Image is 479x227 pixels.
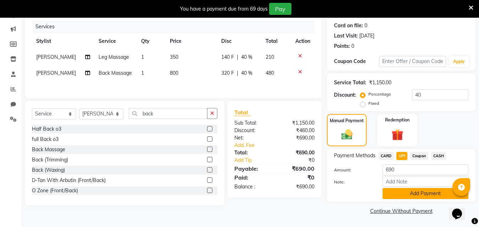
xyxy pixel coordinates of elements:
span: Back Massage [99,70,132,76]
th: Qty [137,33,165,49]
span: | [237,69,238,77]
label: Note: [329,179,377,185]
div: ₹690.00 [274,149,320,157]
span: 480 [266,70,274,76]
div: full Back o3 [32,136,59,143]
div: Total: [229,149,274,157]
label: Manual Payment [330,118,364,124]
span: 40 % [241,69,252,77]
div: Half Back o3 [32,125,61,133]
div: 0 [364,22,367,29]
span: Coupon [410,152,428,160]
div: Back (Waxing) [32,166,65,174]
input: Add Note [383,176,468,187]
div: Net: [229,134,274,142]
div: ₹690.00 [274,134,320,142]
th: Service [94,33,137,49]
th: Action [291,33,314,49]
div: Service Total: [334,79,366,86]
div: ₹0 [282,157,320,164]
label: Redemption [385,117,410,123]
input: Search or Scan [129,108,207,119]
div: Last Visit: [334,32,358,40]
div: Back Massage [32,146,65,153]
span: UPI [396,152,407,160]
a: Continue Without Payment [328,208,474,215]
span: CARD [378,152,394,160]
span: [PERSON_NAME] [36,70,76,76]
th: Price [166,33,217,49]
span: [PERSON_NAME] [36,54,76,60]
div: D-Tan With Arbutin (Front/Back) [32,177,106,184]
a: Add. Fee [229,142,320,149]
span: Total [234,109,251,116]
div: Discount: [229,127,274,134]
label: Fixed [368,100,379,107]
div: ₹1,150.00 [369,79,391,86]
span: 140 F [221,53,234,61]
span: | [237,53,238,61]
span: 1 [141,54,144,60]
span: 1 [141,70,144,76]
span: Leg Massage [99,54,129,60]
div: [DATE] [359,32,374,40]
div: 0 [351,42,354,50]
span: 320 F [221,69,234,77]
th: Stylist [32,33,94,49]
iframe: chat widget [449,199,472,220]
input: Amount [383,164,468,175]
div: Sub Total: [229,119,274,127]
span: 210 [266,54,274,60]
button: Add Payment [383,188,468,199]
a: Add Tip [229,157,282,164]
div: You have a payment due from 69 days [180,5,268,13]
div: ₹690.00 [274,164,320,173]
div: Points: [334,42,350,50]
span: 800 [170,70,178,76]
span: 350 [170,54,178,60]
img: _gift.svg [388,127,407,142]
button: Pay [269,3,291,15]
div: Services [33,20,320,33]
div: ₹690.00 [274,183,320,191]
input: Enter Offer / Coupon Code [379,56,446,67]
img: _cash.svg [338,128,356,141]
span: Payment Methods [334,152,375,159]
div: ₹1,150.00 [274,119,320,127]
div: Balance : [229,183,274,191]
div: Coupon Code [334,58,379,65]
span: CASH [431,152,446,160]
button: Apply [449,56,469,67]
div: Discount: [334,91,356,99]
div: Paid: [229,173,274,182]
label: Percentage [368,91,391,97]
div: Back (Trimming) [32,156,68,164]
div: Card on file: [334,22,363,29]
th: Total [261,33,291,49]
label: Amount: [329,167,377,173]
th: Disc [217,33,261,49]
div: Payable: [229,164,274,173]
div: ₹0 [274,173,320,182]
div: O Zone (Front/Back) [32,187,78,194]
span: 40 % [241,53,252,61]
div: ₹460.00 [274,127,320,134]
